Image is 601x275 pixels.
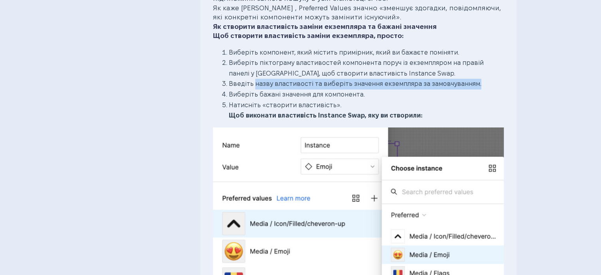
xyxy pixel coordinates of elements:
strong: Як створити властивість заміни екземпляра та бажані значення Щоб створити властивість заміни екзе... [213,23,437,40]
strong: Щоб виконати властивість Instance Swap, яку ви створили: [229,112,422,119]
li: Натисніть «створити властивість». [229,100,504,121]
li: Введіть назву властивості та виберіть значення екземпляра за замовчуванням. [229,79,504,89]
li: Виберіть компонент, який містить примірник, який ви бажаєте поміняти. [229,47,504,58]
li: Виберіть піктограму властивостей компонента поруч із екземпляром на правій панелі у [GEOGRAPHIC_D... [229,58,504,79]
li: Виберіть бажані значення для компонента. [229,89,504,100]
